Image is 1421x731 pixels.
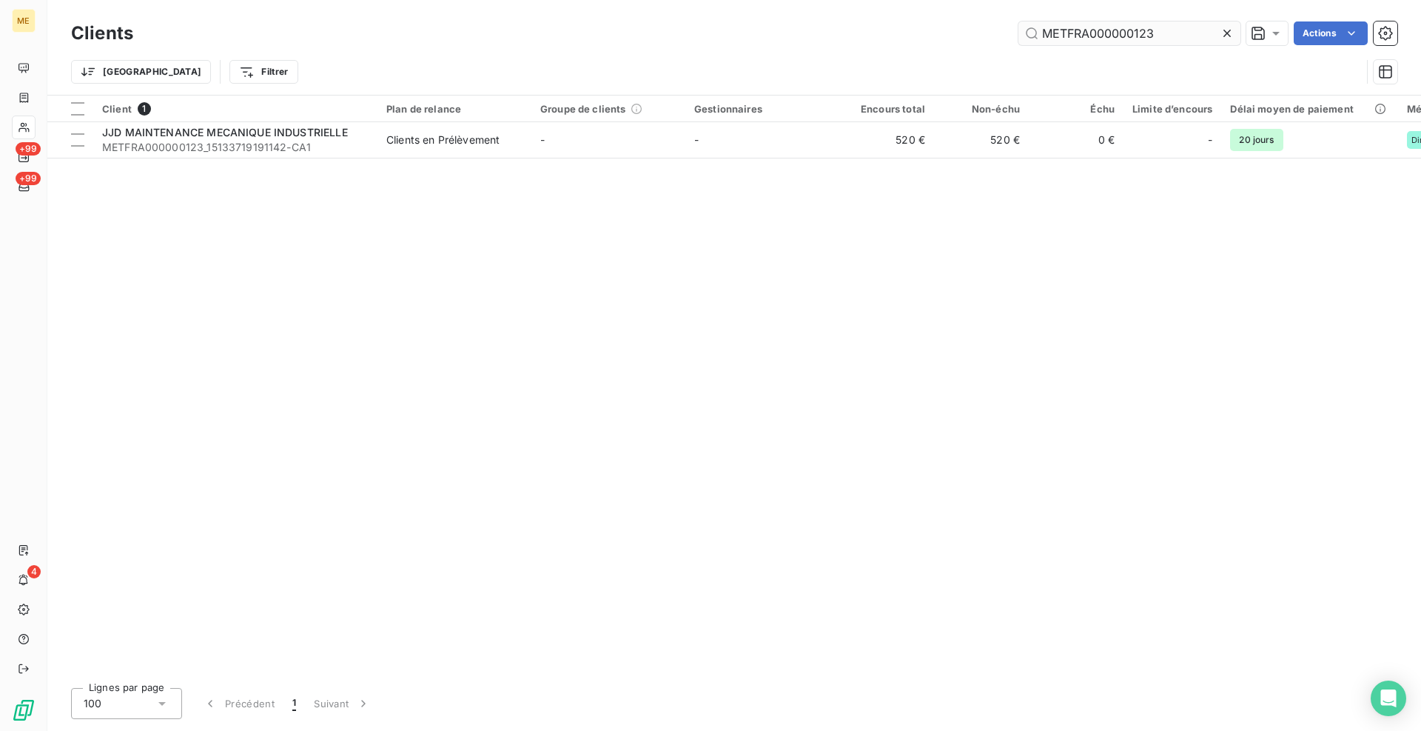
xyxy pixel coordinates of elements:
button: Filtrer [229,60,298,84]
div: Délai moyen de paiement [1230,103,1388,115]
span: JJD MAINTENANCE MECANIQUE INDUSTRIELLE [102,126,348,138]
span: 100 [84,696,101,711]
div: Open Intercom Messenger [1371,681,1406,716]
span: 20 jours [1230,129,1283,151]
div: ME [12,9,36,33]
img: Logo LeanPay [12,698,36,722]
span: - [540,133,545,146]
span: - [1208,133,1212,147]
span: METFRA000000123_15133719191142-CA1 [102,140,369,155]
div: Clients en Prélèvement [386,133,500,147]
span: +99 [16,172,41,185]
div: Gestionnaires [694,103,830,115]
button: 1 [283,688,305,719]
div: Échu [1038,103,1115,115]
h3: Clients [71,20,133,47]
button: Précédent [194,688,283,719]
div: Encours total [848,103,925,115]
td: 520 € [934,122,1029,158]
span: 4 [27,565,41,578]
span: +99 [16,142,41,156]
span: 1 [138,102,151,116]
span: Client [102,103,132,115]
button: [GEOGRAPHIC_DATA] [71,60,211,84]
span: Groupe de clients [540,103,626,115]
input: Rechercher [1018,21,1240,45]
td: 520 € [839,122,934,158]
button: Actions [1294,21,1368,45]
td: 0 € [1029,122,1123,158]
div: Plan de relance [386,103,523,115]
div: Non-échu [943,103,1020,115]
div: Limite d’encours [1132,103,1212,115]
button: Suivant [305,688,380,719]
span: 1 [292,696,296,711]
span: - [694,133,699,146]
